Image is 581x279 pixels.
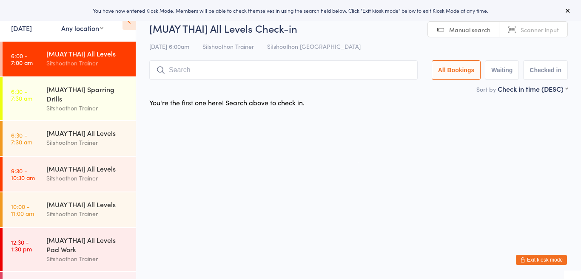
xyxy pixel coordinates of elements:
a: 12:30 -1:30 pm[MUAY THAI] All Levels Pad WorkSitshoothon Trainer [3,228,136,271]
div: You have now entered Kiosk Mode. Members will be able to check themselves in using the search fie... [14,7,567,14]
div: Sitshoothon Trainer [46,254,128,264]
span: Sitshoothon [GEOGRAPHIC_DATA] [267,42,361,51]
a: 10:00 -11:00 am[MUAY THAI] All LevelsSitshoothon Trainer [3,192,136,227]
button: Exit kiosk mode [516,255,567,265]
a: 6:00 -7:00 am[MUAY THAI] All LevelsSitshoothon Trainer [3,42,136,76]
span: Scanner input [521,25,559,34]
div: Sitshoothon Trainer [46,173,128,183]
button: Waiting [485,60,519,80]
div: Sitshoothon Trainer [46,138,128,147]
div: Sitshoothon Trainer [46,209,128,219]
label: Sort by [476,85,496,93]
time: 6:30 - 7:30 am [11,88,32,101]
div: Sitshoothon Trainer [46,58,128,68]
div: [MUAY THAI] All Levels [46,128,128,138]
span: Sitshoothon Trainer [202,42,254,51]
a: 6:30 -7:30 am[MUAY THAI] All LevelsSitshoothon Trainer [3,121,136,156]
time: 10:00 - 11:00 am [11,203,34,217]
time: 6:30 - 7:30 am [11,132,32,145]
div: You're the first one here! Search above to check in. [149,98,305,107]
time: 12:30 - 1:30 pm [11,239,32,252]
h2: [MUAY THAI] All Levels Check-in [149,21,568,35]
div: [MUAY THAI] Sparring Drills [46,85,128,103]
span: Manual search [449,25,490,34]
span: [DATE] 6:00am [149,42,189,51]
div: [MUAY THAI] All Levels [46,164,128,173]
div: [MUAY THAI] All Levels [46,49,128,58]
time: 6:00 - 7:00 am [11,52,33,66]
a: 9:30 -10:30 am[MUAY THAI] All LevelsSitshoothon Trainer [3,157,136,192]
div: Any location [61,23,103,33]
button: All Bookings [432,60,481,80]
time: 9:30 - 10:30 am [11,167,35,181]
div: Sitshoothon Trainer [46,103,128,113]
button: Checked in [523,60,568,80]
div: [MUAY THAI] All Levels [46,200,128,209]
a: 6:30 -7:30 am[MUAY THAI] Sparring DrillsSitshoothon Trainer [3,77,136,120]
div: [MUAY THAI] All Levels Pad Work [46,235,128,254]
div: Check in time (DESC) [498,84,568,93]
input: Search [149,60,418,80]
a: [DATE] [11,23,32,33]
